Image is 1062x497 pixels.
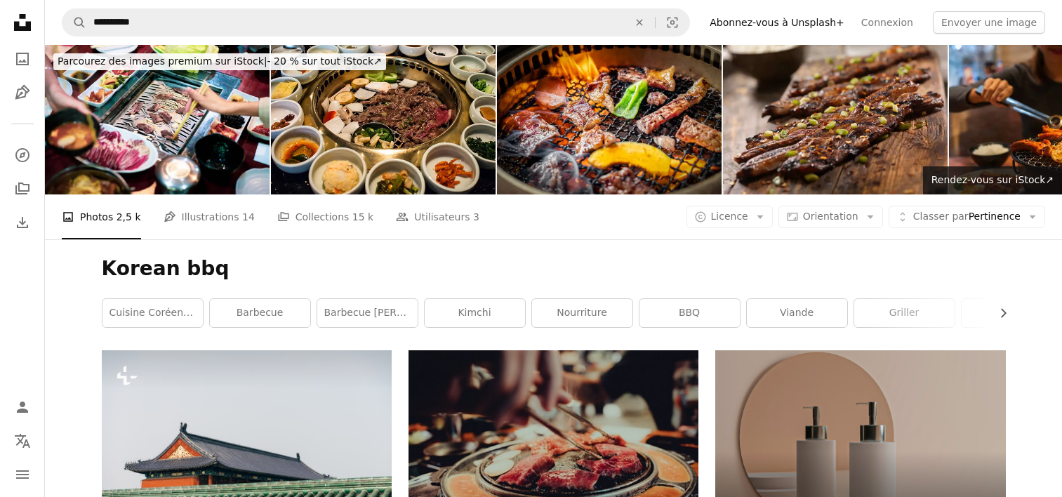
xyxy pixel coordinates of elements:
button: Rechercher sur Unsplash [62,9,86,36]
a: Connexion [853,11,922,34]
span: 14 [242,209,255,225]
button: Licence [686,206,773,228]
button: Envoyer une image [933,11,1045,34]
a: BBQ [639,299,740,327]
span: 15 k [352,209,373,225]
button: Orientation [778,206,883,228]
a: Barbecue [PERSON_NAME] [317,299,418,327]
a: Barbecue [210,299,310,327]
button: Classer parPertinence [889,206,1045,228]
h1: Korean bbq [102,256,1006,281]
span: - 20 % sur tout iStock ↗ [58,55,382,67]
form: Rechercher des visuels sur tout le site [62,8,690,37]
a: Photos [8,45,36,73]
a: Explorer [8,141,36,169]
img: Les gens appréciant le barbecue coréen dans le restaurant [45,45,270,194]
button: Recherche de visuels [656,9,689,36]
span: Pertinence [913,210,1021,224]
a: Abonnez-vous à Unsplash+ [701,11,853,34]
img: Côtes courtes de boeuf de boeuf de modèle coréen avec le riz [723,45,948,194]
a: griller [854,299,955,327]
span: Parcourez des images premium sur iStock | [58,55,267,67]
button: Effacer [624,9,655,36]
span: Licence [711,211,748,222]
a: Utilisateurs 3 [396,194,479,239]
img: Barbecue coréen [271,45,496,194]
button: faire défiler la liste vers la droite [990,299,1006,327]
a: Connexion / S’inscrire [8,393,36,421]
img: Procédé de cuisson de boeuf cru de barbecue sur le gril dans le restaurant [497,45,722,194]
a: Cuisine coréenne [102,299,203,327]
a: Rendez-vous sur iStock↗ [923,166,1062,194]
a: Illustrations [8,79,36,107]
a: Collections [8,175,36,203]
a: Historique de téléchargement [8,208,36,237]
a: Illustrations 14 [164,194,255,239]
a: kimchi [425,299,525,327]
a: Parcourez des images premium sur iStock|- 20 % sur tout iStock↗ [45,45,394,79]
button: Menu [8,460,36,489]
a: une assiette de nourriture avec des baguettes qui en sortent [409,440,698,453]
a: bœuf [962,299,1062,327]
a: nourriture [532,299,632,327]
a: Collections 15 k [277,194,373,239]
button: Langue [8,427,36,455]
span: Classer par [913,211,969,222]
span: Rendez-vous sur iStock ↗ [931,174,1054,185]
span: Orientation [803,211,858,222]
span: 3 [473,209,479,225]
a: le toit d’un bâtiment avec un fond de ciel [102,440,392,453]
a: viande [747,299,847,327]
